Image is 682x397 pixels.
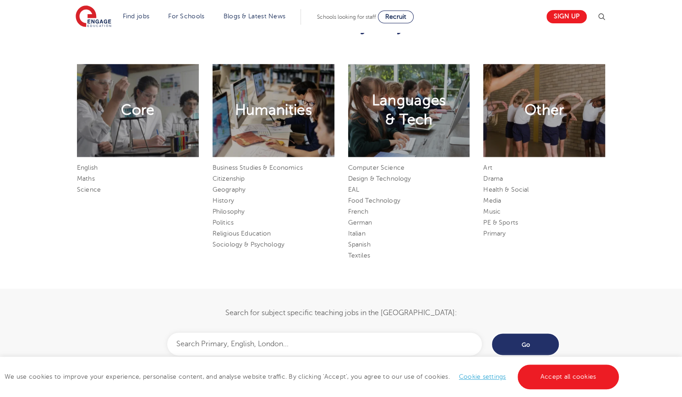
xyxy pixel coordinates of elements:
[348,219,372,226] a: German
[483,230,506,237] a: Primary
[213,164,303,171] a: Business Studies & Economics
[371,91,446,129] h2: Languages & Tech
[235,101,312,120] h2: Humanities
[385,13,406,20] span: Recruit
[213,230,271,237] a: Religious Education
[524,101,564,120] h2: Other
[546,10,587,23] a: Sign up
[483,175,503,182] a: Drama
[348,252,370,259] a: Textiles
[348,241,371,248] a: Spanish
[121,101,154,120] h2: Core
[213,175,245,182] a: Citizenship
[213,186,246,193] a: Geography
[348,197,400,204] a: Food Technology
[348,186,359,193] a: EAL
[348,208,369,215] a: French
[77,175,95,182] a: Maths
[213,241,284,248] a: Sociology & Psychology
[213,197,234,204] a: History
[77,307,605,319] p: Search for subject specific teaching jobs in the [GEOGRAPHIC_DATA]:
[168,13,204,20] a: For Schools
[77,186,101,193] a: Science
[483,208,501,215] a: Music
[317,14,376,20] span: Schools looking for staff
[348,175,411,182] a: Design & Technology
[518,365,619,389] a: Accept all cookies
[123,13,150,20] a: Find jobs
[378,11,414,23] a: Recruit
[213,219,234,226] a: Politics
[491,333,560,356] input: Go
[77,164,98,171] a: English
[348,164,404,171] a: Computer Science
[483,186,529,193] a: Health & Social
[224,13,286,20] a: Blogs & Latest News
[213,208,245,215] a: Philosophy
[348,230,366,237] a: Italian
[76,5,111,28] img: Engage Education
[5,373,621,380] span: We use cookies to improve your experience, personalise content, and analyse website traffic. By c...
[483,164,492,171] a: Art
[459,373,506,380] a: Cookie settings
[483,219,518,226] a: PE & Sports
[483,197,501,204] a: Media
